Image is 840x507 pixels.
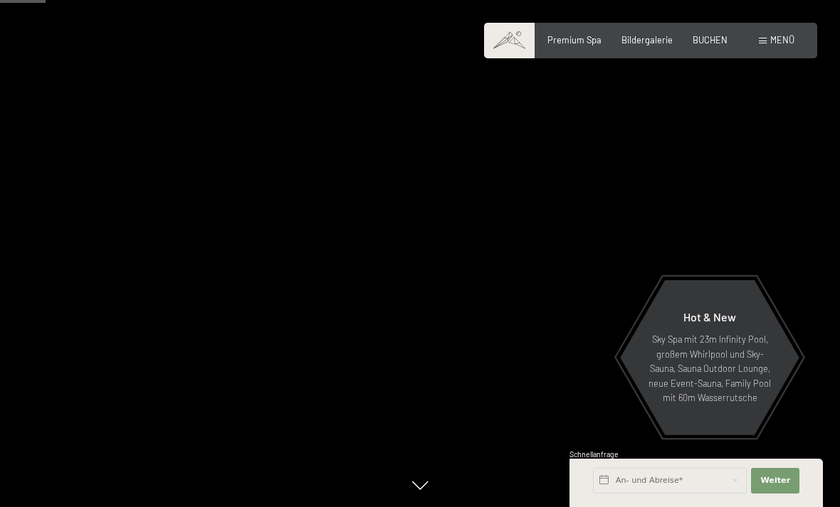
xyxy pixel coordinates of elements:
[619,279,800,436] a: Hot & New Sky Spa mit 23m Infinity Pool, großem Whirlpool und Sky-Sauna, Sauna Outdoor Lounge, ne...
[621,34,673,46] a: Bildergalerie
[569,450,619,459] span: Schnellanfrage
[693,34,728,46] a: BUCHEN
[648,332,772,405] p: Sky Spa mit 23m Infinity Pool, großem Whirlpool und Sky-Sauna, Sauna Outdoor Lounge, neue Event-S...
[760,475,790,486] span: Weiter
[683,310,736,324] span: Hot & New
[770,34,794,46] span: Menü
[547,34,602,46] a: Premium Spa
[751,468,799,493] button: Weiter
